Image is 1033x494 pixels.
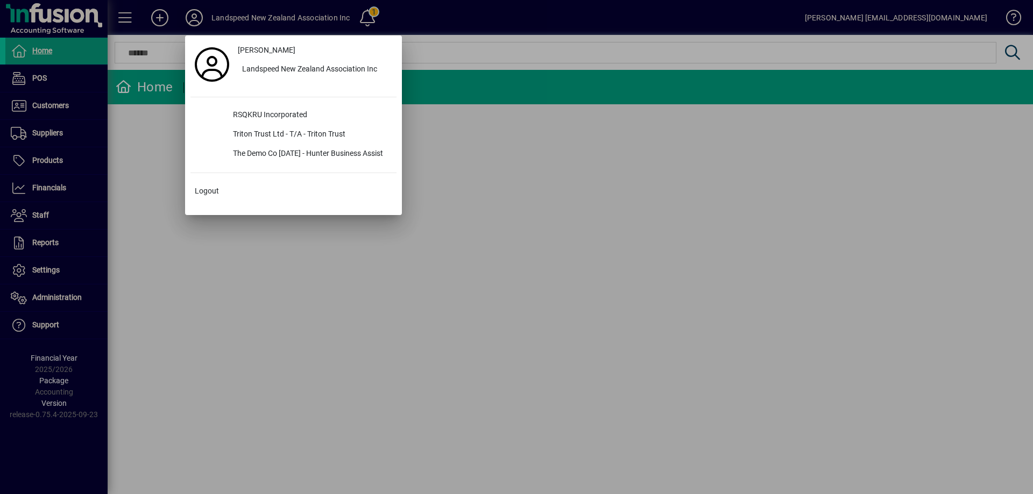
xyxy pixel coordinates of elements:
button: Logout [190,182,397,201]
button: Triton Trust Ltd - T/A - Triton Trust [190,125,397,145]
span: Logout [195,185,219,197]
div: The Demo Co [DATE] - Hunter Business Assist [224,145,397,164]
span: [PERSON_NAME] [238,45,295,56]
button: The Demo Co [DATE] - Hunter Business Assist [190,145,397,164]
button: RSQKRU Incorporated [190,106,397,125]
a: Profile [190,55,234,74]
a: [PERSON_NAME] [234,41,397,60]
div: Triton Trust Ltd - T/A - Triton Trust [224,125,397,145]
button: Landspeed New Zealand Association Inc [234,60,397,80]
div: RSQKRU Incorporated [224,106,397,125]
